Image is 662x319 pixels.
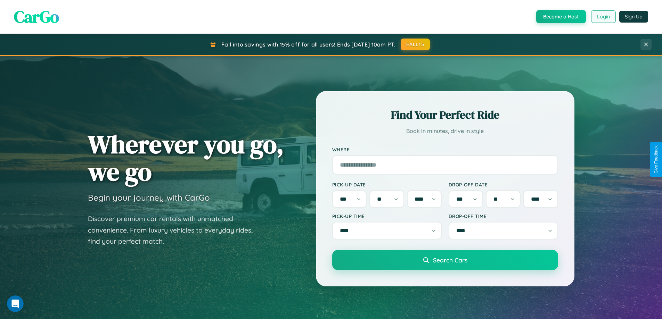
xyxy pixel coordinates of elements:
button: Search Cars [332,250,558,270]
p: Book in minutes, drive in style [332,126,558,136]
span: Fall into savings with 15% off for all users! Ends [DATE] 10am PT. [221,41,395,48]
span: CarGo [14,5,59,28]
div: Give Feedback [654,145,659,174]
h2: Find Your Perfect Ride [332,107,558,123]
button: Login [591,10,616,23]
span: Search Cars [433,256,467,264]
label: Drop-off Date [449,182,558,187]
button: Become a Host [536,10,586,23]
p: Discover premium car rentals with unmatched convenience. From luxury vehicles to everyday rides, ... [88,213,262,247]
h3: Begin your journey with CarGo [88,192,210,203]
label: Pick-up Time [332,213,442,219]
h1: Wherever you go, we go [88,131,284,185]
label: Where [332,146,558,152]
iframe: Intercom live chat [7,295,24,312]
button: Sign Up [619,11,648,23]
button: FALL15 [401,39,430,50]
label: Drop-off Time [449,213,558,219]
label: Pick-up Date [332,182,442,187]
